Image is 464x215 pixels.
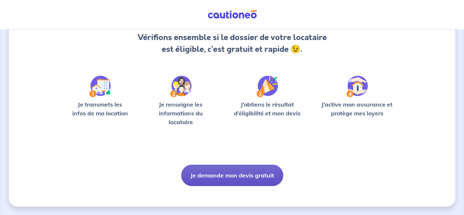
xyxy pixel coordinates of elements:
[317,100,397,118] p: J’active mon assurance et protège mes loyers
[229,100,306,118] p: J’obtiens le résultat d’éligibilité et mon devis
[136,32,328,55] p: Vérifions ensemble si le dossier de votre locataire est éligible, c’est gratuit et rapide 😉.
[19,19,83,25] div: Domaine: [DOMAIN_NAME]
[38,43,56,48] div: Domaine
[67,100,132,118] p: Je transmets les infos de ma location
[144,100,217,126] p: Je renseigne les informations du locataire
[12,12,18,18] img: logo_orange.svg
[89,76,111,97] img: /static/90a569abe86eec82015bcaae536bd8e6/Step-1.svg
[83,43,89,49] img: tab_keywords_by_traffic_grey.svg
[256,76,278,97] img: /static/f3e743aab9439237c3e2196e4328bba9/Step-3.svg
[205,10,260,19] img: Cautioneo
[170,76,191,97] img: /static/c0a346edaed446bb123850d2d04ad552/Step-2.svg
[346,76,368,97] img: /static/bfff1cf634d835d9112899e6a3df1a5d/Step-4.svg
[30,43,36,49] img: tab_domain_overview_orange.svg
[12,19,18,25] img: website_grey.svg
[21,12,36,18] div: v 4.0.25
[91,43,112,48] div: Mots-clés
[181,165,283,186] button: Je demande mon devis gratuit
